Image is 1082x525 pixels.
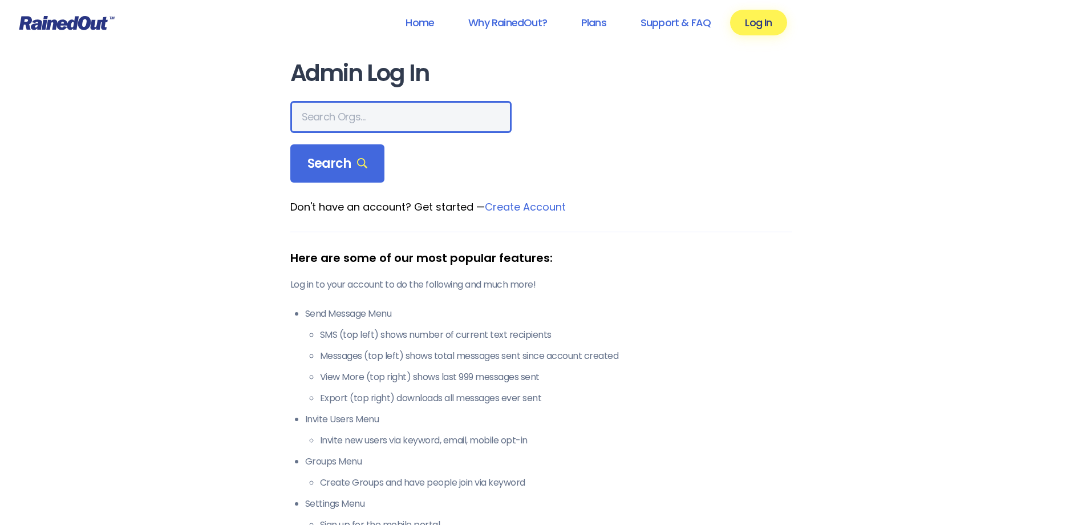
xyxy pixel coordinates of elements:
li: Groups Menu [305,455,792,490]
li: Create Groups and have people join via keyword [320,476,792,490]
a: Why RainedOut? [453,10,562,35]
li: Invite Users Menu [305,413,792,447]
div: Here are some of our most popular features: [290,249,792,266]
li: View More (top right) shows last 999 messages sent [320,370,792,384]
a: Support & FAQ [626,10,726,35]
p: Log in to your account to do the following and much more! [290,278,792,292]
h1: Admin Log In [290,60,792,86]
div: Search [290,144,385,183]
li: Send Message Menu [305,307,792,405]
li: Invite new users via keyword, email, mobile opt-in [320,434,792,447]
input: Search Orgs… [290,101,512,133]
a: Plans [566,10,621,35]
li: Messages (top left) shows total messages sent since account created [320,349,792,363]
li: Export (top right) downloads all messages ever sent [320,391,792,405]
a: Log In [730,10,787,35]
span: Search [307,156,368,172]
a: Create Account [485,200,566,214]
a: Home [391,10,449,35]
li: SMS (top left) shows number of current text recipients [320,328,792,342]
